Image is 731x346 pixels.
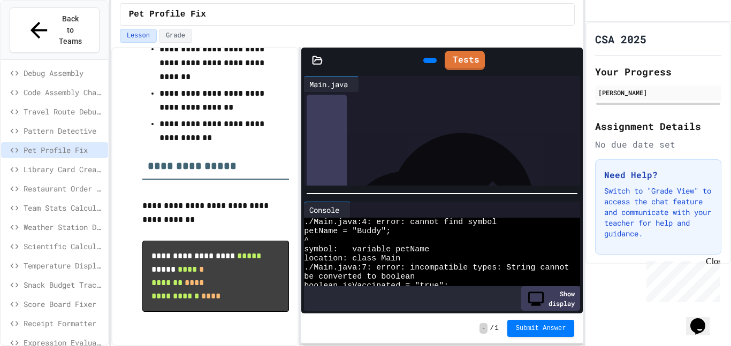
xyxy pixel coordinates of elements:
span: location: class Main [304,254,400,263]
span: ^ [304,236,309,245]
div: History [307,95,347,325]
span: Team Stats Calculator [24,202,104,213]
span: Temperature Display Fix [24,260,104,271]
button: Submit Answer [507,320,575,337]
div: Console [304,204,345,216]
button: Grade [159,29,192,43]
span: Weather Station Debugger [24,221,104,233]
div: Console [304,202,351,218]
span: Library Card Creator [24,164,104,175]
span: Score Board Fixer [24,298,104,310]
span: ./Main.java:4: error: cannot find symbol [304,218,497,227]
span: petName = "Buddy"; [304,227,391,236]
div: Main.java [304,79,353,90]
h3: Need Help? [604,168,712,181]
div: Chat with us now!Close [4,4,74,68]
span: - [479,323,488,334]
span: Receipt Formatter [24,318,104,329]
span: symbol: variable petName [304,245,429,254]
span: Scientific Calculator [24,241,104,252]
button: Lesson [120,29,157,43]
span: Snack Budget Tracker [24,279,104,290]
h2: Your Progress [595,64,721,79]
div: Show display [521,286,580,311]
div: No due date set [595,138,721,151]
span: Pet Profile Fix [129,8,206,21]
h1: CSA 2025 [595,32,646,47]
p: Switch to "Grade View" to access the chat feature and communicate with your teacher for help and ... [604,186,712,239]
span: be converted to boolean [304,272,415,281]
span: / [490,324,493,333]
span: ./Main.java:7: error: incompatible types: String cannot [304,263,569,272]
span: boolean isVaccinated = "true"; [304,281,448,290]
a: Tests [445,51,485,70]
div: [PERSON_NAME] [598,88,718,97]
span: Restaurant Order System [24,183,104,194]
span: Back to Teams [58,13,83,47]
button: Back to Teams [10,7,100,53]
span: 1 [495,324,499,333]
iframe: chat widget [686,303,720,335]
h2: Assignment Details [595,119,721,134]
span: Pet Profile Fix [24,144,104,156]
iframe: chat widget [642,257,720,302]
span: Debug Assembly [24,67,104,79]
span: Travel Route Debugger [24,106,104,117]
div: Main.java [304,76,359,92]
span: Pattern Detective [24,125,104,136]
span: Submit Answer [516,324,566,333]
span: Code Assembly Challenge [24,87,104,98]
